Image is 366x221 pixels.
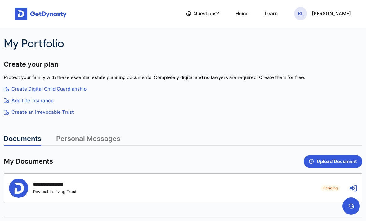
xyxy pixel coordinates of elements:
[312,11,351,16] p: [PERSON_NAME]
[4,135,41,146] a: Documents
[4,37,269,51] h2: My Portfolio
[56,135,120,146] a: Personal Messages
[4,157,53,166] span: My Documents
[304,155,362,168] button: Upload Document
[194,8,219,19] span: Questions?
[186,5,219,22] a: Questions?
[4,97,362,104] a: Add Life Insurance
[4,86,362,93] a: Create Digital Child Guardianship
[294,7,351,20] button: KL[PERSON_NAME]
[4,60,58,69] span: Create your plan
[235,5,248,22] a: Home
[15,8,67,20] img: Get started for free with Dynasty Trust Company
[4,109,362,116] a: Create an Irrevocable Trust
[9,179,28,198] img: Person
[321,185,340,191] span: Pending
[265,5,278,22] a: Learn
[294,7,307,20] span: KL
[33,189,77,194] div: Revocable Living Trust
[4,74,362,81] p: Protect your family with these essential estate planning documents. Completely digital and no law...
